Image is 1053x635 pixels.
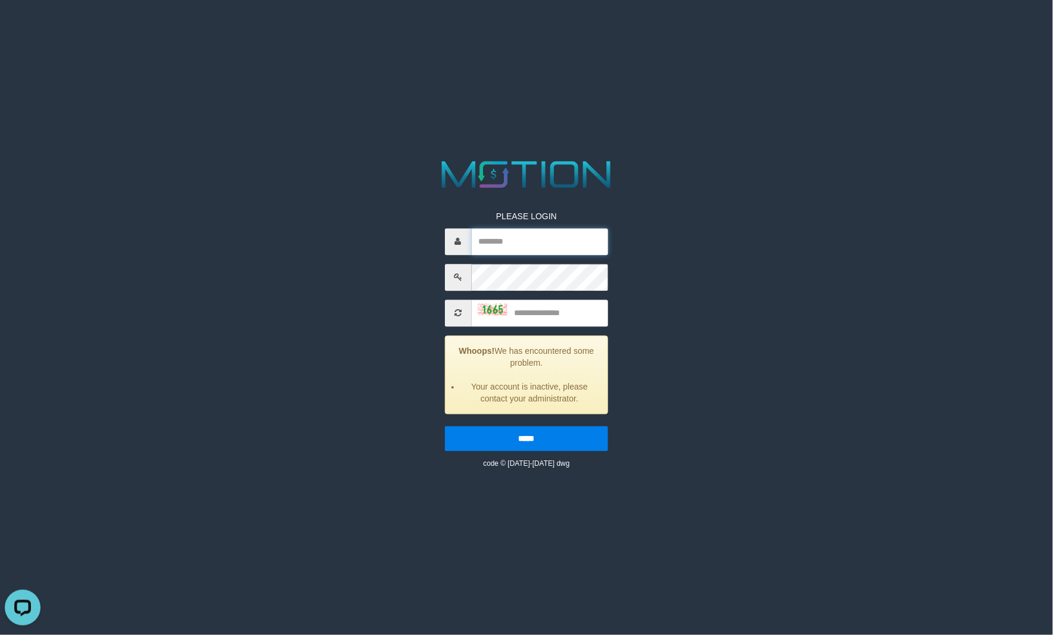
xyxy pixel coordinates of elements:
img: MOTION_logo.png [434,156,618,192]
button: Open LiveChat chat widget [5,5,40,41]
strong: Whoops! [459,346,495,356]
img: captcha [478,304,507,316]
div: We has encountered some problem. [445,335,609,414]
small: code © [DATE]-[DATE] dwg [483,459,569,468]
p: PLEASE LOGIN [445,210,609,222]
li: Your account is inactive, please contact your administrator. [460,381,599,404]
